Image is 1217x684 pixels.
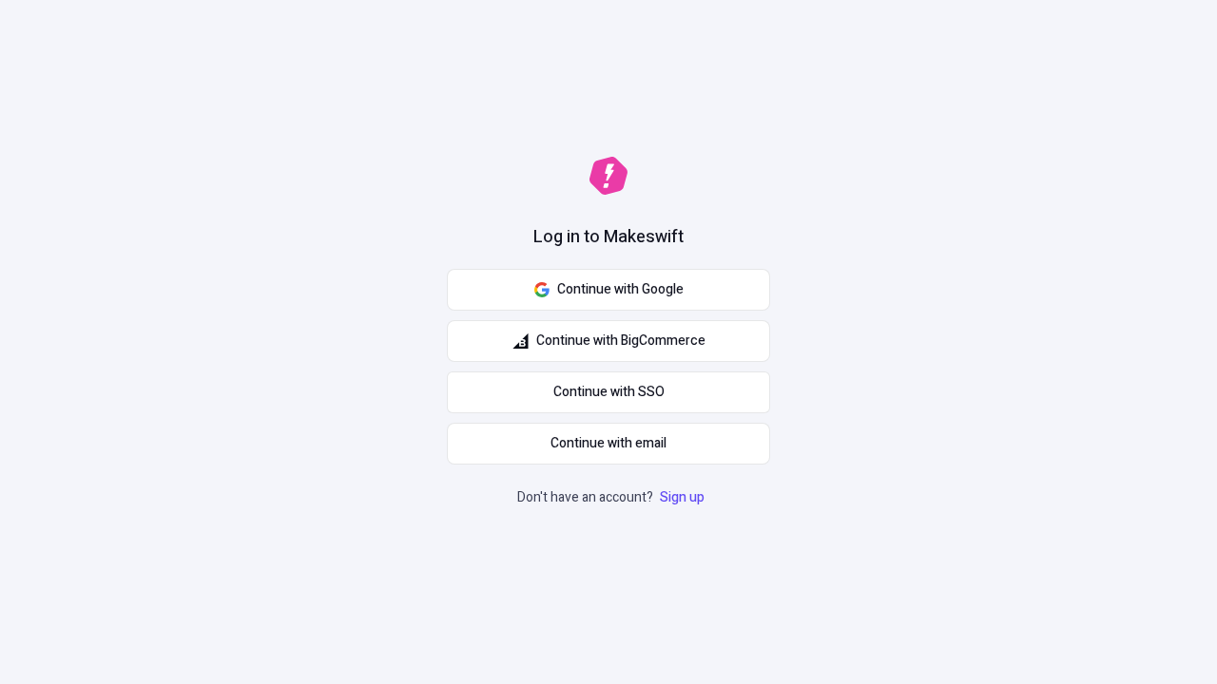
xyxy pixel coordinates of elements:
button: Continue with email [447,423,770,465]
p: Don't have an account? [517,487,708,508]
span: Continue with BigCommerce [536,331,705,351]
a: Sign up [656,487,708,507]
span: Continue with email [551,433,666,454]
h1: Log in to Makeswift [533,225,684,250]
span: Continue with Google [557,279,684,300]
button: Continue with BigCommerce [447,320,770,362]
button: Continue with Google [447,269,770,311]
a: Continue with SSO [447,371,770,413]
